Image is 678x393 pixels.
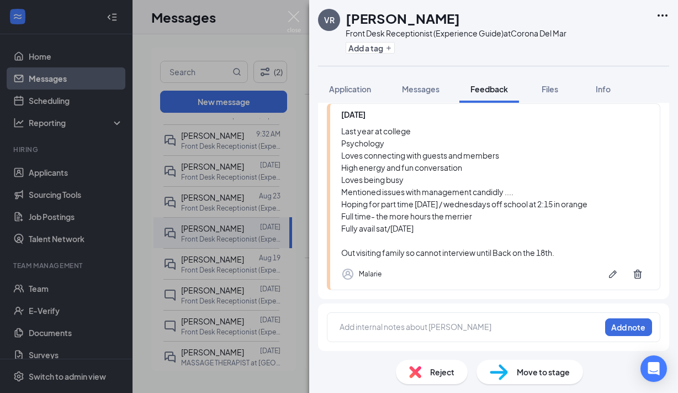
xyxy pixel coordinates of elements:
[341,109,366,119] span: [DATE]
[542,84,558,94] span: Files
[346,42,395,54] button: PlusAdd a tag
[605,318,652,336] button: Add note
[656,9,669,22] svg: Ellipses
[607,269,618,280] svg: Pen
[402,84,439,94] span: Messages
[596,84,611,94] span: Info
[341,268,354,281] svg: Profile
[341,125,649,259] div: Last year at college Psychology Loves connecting with guests and members High energy and fun conv...
[627,263,649,285] button: Trash
[470,84,508,94] span: Feedback
[329,84,371,94] span: Application
[640,355,667,382] div: Open Intercom Messenger
[385,45,392,51] svg: Plus
[632,269,643,280] svg: Trash
[346,28,566,39] div: Front Desk Receptionist (Experience Guide) at Corona Del Mar
[324,14,335,25] div: VR
[602,263,624,285] button: Pen
[430,366,454,378] span: Reject
[517,366,570,378] span: Move to stage
[359,269,382,280] div: Malarie
[346,9,460,28] h1: [PERSON_NAME]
